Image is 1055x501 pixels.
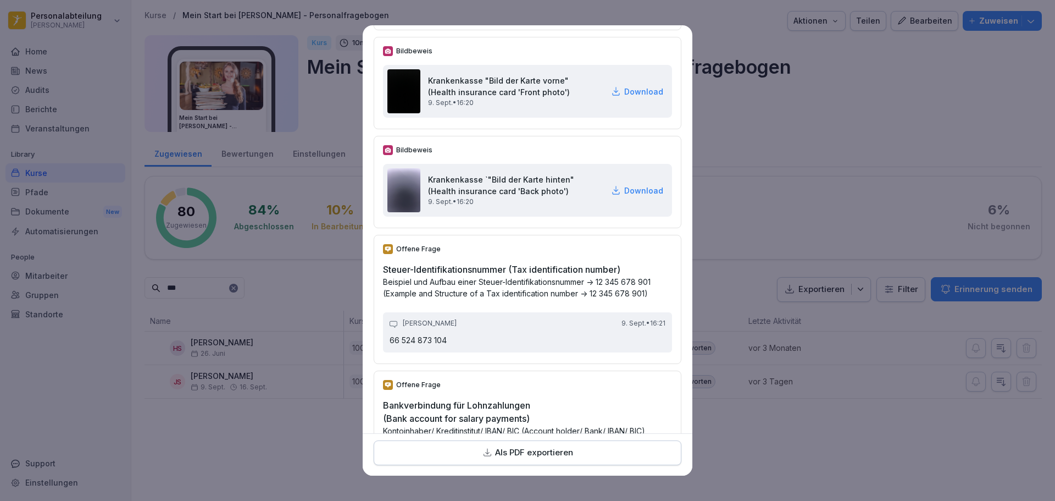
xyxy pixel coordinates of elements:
[390,335,665,346] p: 66 524 873 104
[374,441,681,465] button: Als PDF exportieren
[383,276,672,299] p: Beispiel und Aufbau einer Steuer-Identifikationsnummer -> 12 345 678 901 (Example and Structure o...
[383,263,672,276] h2: Steuer-Identifikationsnummer (Tax identification number)
[428,98,603,108] p: 9. Sept. • 16:20
[387,168,420,212] img: bpgi7fz133hp2mq1zkz84sh1.png
[428,75,603,98] h2: Krankenkasse "Bild der Karte vorne" (Health insurance card 'Front photo')
[383,425,672,437] p: Kontoinhaber/ Kreditinstitut/ IBAN/ BIC (Account holder/ Bank/ IBAN/ BIC)
[383,399,672,425] h2: Bankverbindung für Lohnzahlungen (Bank account for salary payments)
[624,185,663,196] p: Download
[387,69,420,113] img: m4oahts0lsza5bpyq18238ko.png
[621,319,665,328] p: 9. Sept. • 16:21
[396,145,432,155] p: Bildbeweis
[428,174,603,197] h2: Krankenkasse `"Bild der Karte hinten" (Health insurance card 'Back photo')
[403,319,457,328] p: [PERSON_NAME]
[396,46,432,56] p: Bildbeweis
[396,244,441,254] p: Offene Frage
[396,380,441,390] p: Offene Frage
[428,197,603,207] p: 9. Sept. • 16:20
[624,86,663,97] p: Download
[495,447,573,459] p: Als PDF exportieren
